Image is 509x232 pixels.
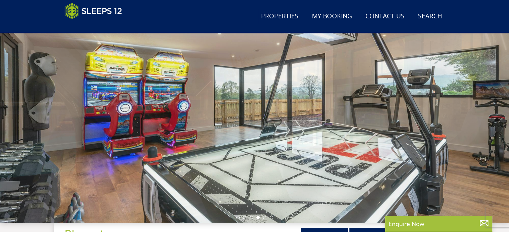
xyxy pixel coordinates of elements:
[309,9,355,24] a: My Booking
[65,3,122,19] img: Sleeps 12
[363,9,407,24] a: Contact Us
[61,23,132,29] iframe: Customer reviews powered by Trustpilot
[415,9,445,24] a: Search
[389,219,489,228] p: Enquire Now
[258,9,301,24] a: Properties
